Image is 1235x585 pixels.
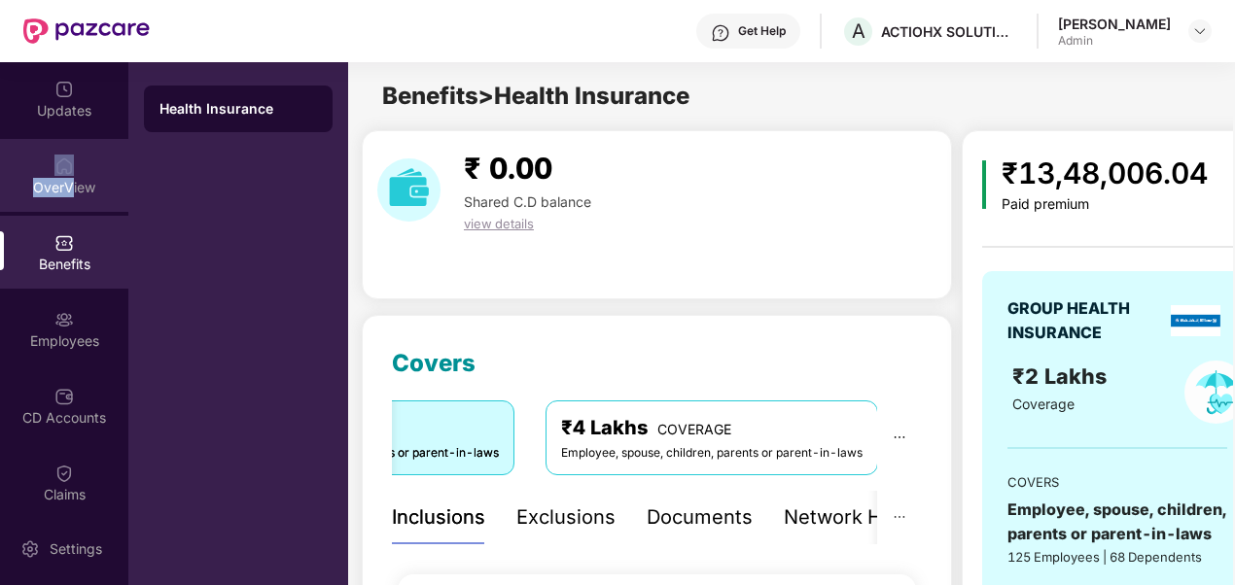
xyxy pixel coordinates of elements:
[1192,23,1208,39] img: svg+xml;base64,PHN2ZyBpZD0iRHJvcGRvd24tMzJ4MzIiIHhtbG5zPSJodHRwOi8vd3d3LnczLm9yZy8yMDAwL3N2ZyIgd2...
[392,502,485,533] div: Inclusions
[54,233,74,253] img: svg+xml;base64,PHN2ZyBpZD0iQmVuZWZpdHMiIHhtbG5zPSJodHRwOi8vd3d3LnczLm9yZy8yMDAwL3N2ZyIgd2lkdGg9Ij...
[464,216,534,231] span: view details
[23,18,150,44] img: New Pazcare Logo
[20,539,40,559] img: svg+xml;base64,PHN2ZyBpZD0iU2V0dGluZy0yMHgyMCIgeG1sbnM9Imh0dHA6Ly93d3cudzMub3JnLzIwMDAvc3ZnIiB3aW...
[1007,472,1227,492] div: COVERS
[881,22,1017,41] div: ACTIOHX SOLUTIONS PRIVATE LIMITED
[464,193,591,210] span: Shared C.D balance
[1007,498,1227,546] div: Employee, spouse, children, parents or parent-in-laws
[54,80,74,99] img: svg+xml;base64,PHN2ZyBpZD0iVXBkYXRlZCIgeG1sbnM9Imh0dHA6Ly93d3cudzMub3JnLzIwMDAvc3ZnIiB3aWR0aD0iMj...
[54,387,74,406] img: svg+xml;base64,PHN2ZyBpZD0iQ0RfQWNjb3VudHMiIGRhdGEtbmFtZT0iQ0QgQWNjb3VudHMiIHhtbG5zPSJodHRwOi8vd3...
[1007,547,1227,567] div: 125 Employees | 68 Dependents
[382,82,689,110] span: Benefits > Health Insurance
[657,421,731,437] span: COVERAGE
[647,502,753,533] div: Documents
[711,23,730,43] img: svg+xml;base64,PHN2ZyBpZD0iSGVscC0zMngzMiIgeG1sbnM9Imh0dHA6Ly93d3cudzMub3JnLzIwMDAvc3ZnIiB3aWR0aD...
[1007,296,1165,345] div: GROUP HEALTH INSURANCE
[54,310,74,329] img: svg+xml;base64,PHN2ZyBpZD0iRW1wbG95ZWVzIiB4bWxucz0iaHR0cDovL3d3dy53My5vcmcvMjAwMC9zdmciIHdpZHRoPS...
[44,539,108,559] div: Settings
[982,160,987,209] img: icon
[159,99,317,119] div: Health Insurance
[1002,151,1208,196] div: ₹13,48,006.04
[877,400,922,474] button: ellipsis
[392,349,476,377] span: Covers
[1012,363,1112,389] span: ₹2 Lakhs
[893,510,906,524] span: ellipsis
[1012,396,1075,412] span: Coverage
[877,491,922,544] button: ellipsis
[784,502,954,533] div: Network Hospitals
[852,19,865,43] span: A
[1171,305,1220,336] img: insurerLogo
[561,444,863,463] div: Employee, spouse, children, parents or parent-in-laws
[893,430,906,444] span: ellipsis
[1002,196,1208,213] div: Paid premium
[738,23,786,39] div: Get Help
[54,464,74,483] img: svg+xml;base64,PHN2ZyBpZD0iQ2xhaW0iIHhtbG5zPSJodHRwOi8vd3d3LnczLm9yZy8yMDAwL3N2ZyIgd2lkdGg9IjIwIi...
[54,156,74,176] img: svg+xml;base64,PHN2ZyBpZD0iSG9tZSIgeG1sbnM9Imh0dHA6Ly93d3cudzMub3JnLzIwMDAvc3ZnIiB3aWR0aD0iMjAiIG...
[561,413,863,443] div: ₹4 Lakhs
[1058,33,1171,49] div: Admin
[516,502,616,533] div: Exclusions
[1058,15,1171,33] div: [PERSON_NAME]
[464,151,552,186] span: ₹ 0.00
[377,158,441,222] img: download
